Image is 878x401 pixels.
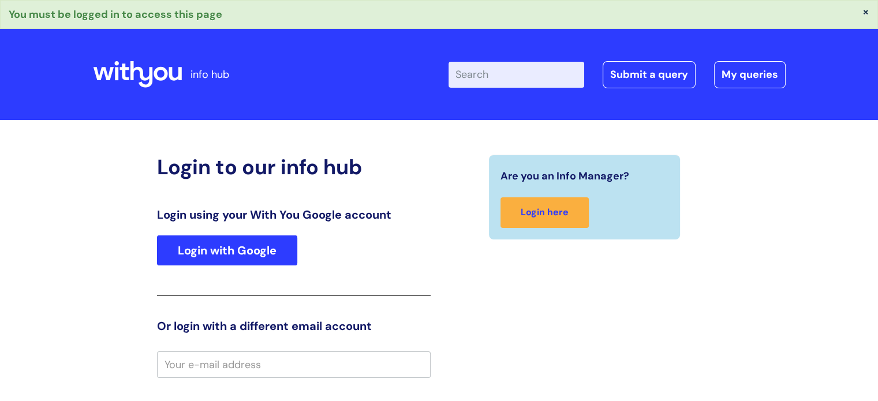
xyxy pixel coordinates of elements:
span: Are you an Info Manager? [500,167,629,185]
a: Login with Google [157,235,297,265]
p: info hub [190,65,229,84]
h3: Login using your With You Google account [157,208,431,222]
h3: Or login with a different email account [157,319,431,333]
a: Login here [500,197,589,228]
a: Submit a query [603,61,696,88]
input: Search [449,62,584,87]
button: × [862,6,869,17]
input: Your e-mail address [157,351,431,378]
a: My queries [714,61,786,88]
h2: Login to our info hub [157,155,431,179]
